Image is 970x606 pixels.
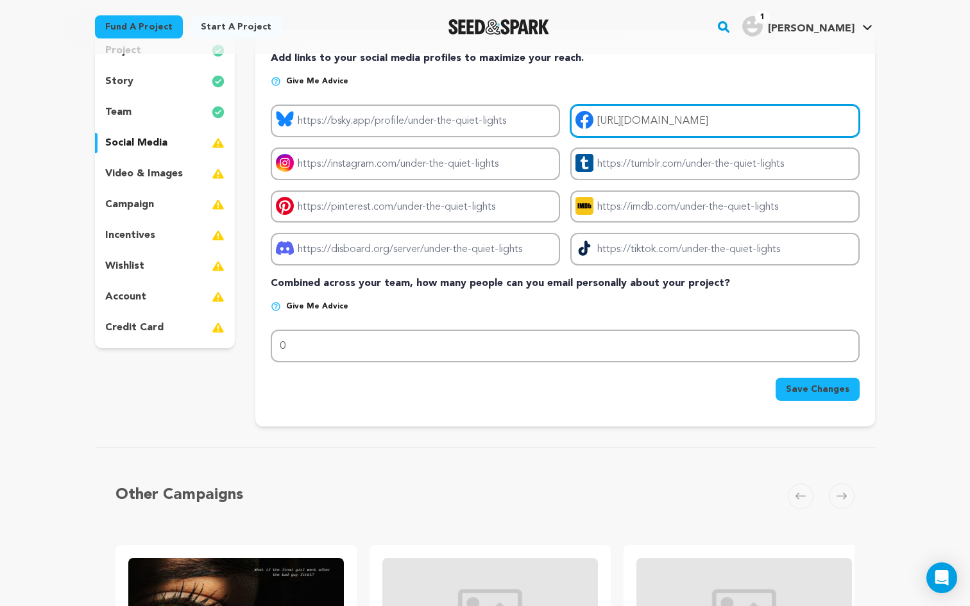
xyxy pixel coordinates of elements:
[95,71,235,92] button: story
[212,258,225,274] img: warning-full.svg
[95,287,235,307] button: account
[286,301,348,312] span: Give me advice
[212,166,225,181] img: warning-full.svg
[271,301,281,312] img: help-circle.svg
[926,562,957,593] div: Open Intercom Messenger
[105,166,183,181] p: video & images
[768,24,855,34] span: [PERSON_NAME]
[570,190,860,223] input: https://imdb.com/under-the-quiet-lights
[271,51,860,66] p: Add links to your social media profiles to maximize your reach.
[448,19,549,35] a: Seed&Spark Homepage
[448,19,549,35] img: Seed&Spark Logo Dark Mode
[95,133,235,153] button: social media
[740,13,875,37] a: Matthew S.'s Profile
[95,317,235,338] button: credit card
[191,15,282,38] a: Start a project
[95,256,235,276] button: wishlist
[105,228,155,243] p: incentives
[212,74,225,89] img: check-circle-full.svg
[95,164,235,184] button: video & images
[570,233,860,265] input: https://tiktok.com/under-the-quiet-lights
[742,16,763,37] img: user.png
[570,105,860,137] input: https://facebook.com/under-the-quiet-lights
[271,276,860,291] p: Combined across your team, how many people can you email personally about your project?
[212,105,225,120] img: check-circle-full.svg
[115,484,243,507] h5: Other Campaigns
[105,135,167,151] p: social media
[95,15,183,38] a: Fund a project
[212,289,225,305] img: warning-full.svg
[105,320,164,335] p: credit card
[95,194,235,215] button: campaign
[755,11,770,24] span: 1
[271,147,560,180] input: https://instagram.com/under-the-quiet-lights
[212,197,225,212] img: warning-full.svg
[271,190,560,223] input: https://pinterest.com/under-the-quiet-lights
[271,76,281,87] img: help-circle.svg
[95,225,235,246] button: incentives
[212,228,225,243] img: warning-full.svg
[105,258,144,274] p: wishlist
[271,330,860,362] input: # of email addresses...
[776,378,860,401] button: Save Changes
[212,135,225,151] img: warning-full.svg
[740,13,875,40] span: Matthew S.'s Profile
[271,233,560,265] input: https://disboard.org/server/under-the-quiet-lights
[271,105,560,137] input: https://bsky.app/profile/under-the-quiet-lights
[570,147,860,180] input: https://tumblr.com/under-the-quiet-lights
[786,383,849,396] span: Save Changes
[742,16,855,37] div: Matthew S.'s Profile
[105,105,132,120] p: team
[105,289,146,305] p: account
[105,74,133,89] p: story
[212,320,225,335] img: warning-full.svg
[286,76,348,87] span: Give me advice
[105,197,154,212] p: campaign
[95,102,235,122] button: team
